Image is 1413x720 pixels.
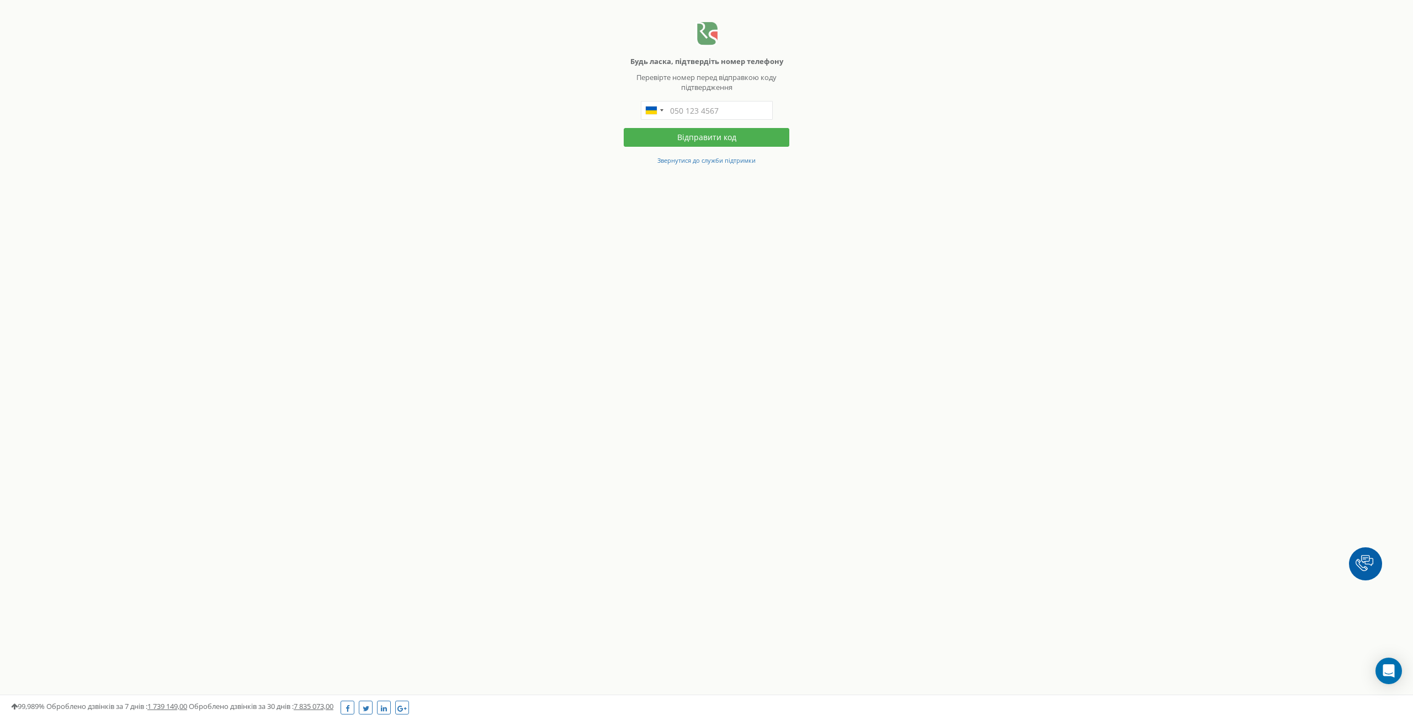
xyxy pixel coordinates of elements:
[641,101,773,120] input: 050 123 4567
[1375,658,1402,684] div: Open Intercom Messenger
[294,701,333,711] u: 7 835 073,00
[46,701,187,711] span: Оброблено дзвінків за 7 днів :
[147,701,187,711] u: 1 739 149,00
[695,22,718,46] img: Ringostat Logo
[624,72,789,93] p: Перевірте номер перед відправкою коду підтвердження
[657,155,756,165] a: Звернутися до служби підтримки
[624,128,789,147] button: Відправити код
[641,102,667,119] div: Telephone country code
[189,701,333,711] span: Оброблено дзвінків за 30 днів :
[630,56,783,66] b: Будь ласка, підтвердіть номер телефону
[657,156,756,164] small: Звернутися до служби підтримки
[11,701,45,711] span: 99,989%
